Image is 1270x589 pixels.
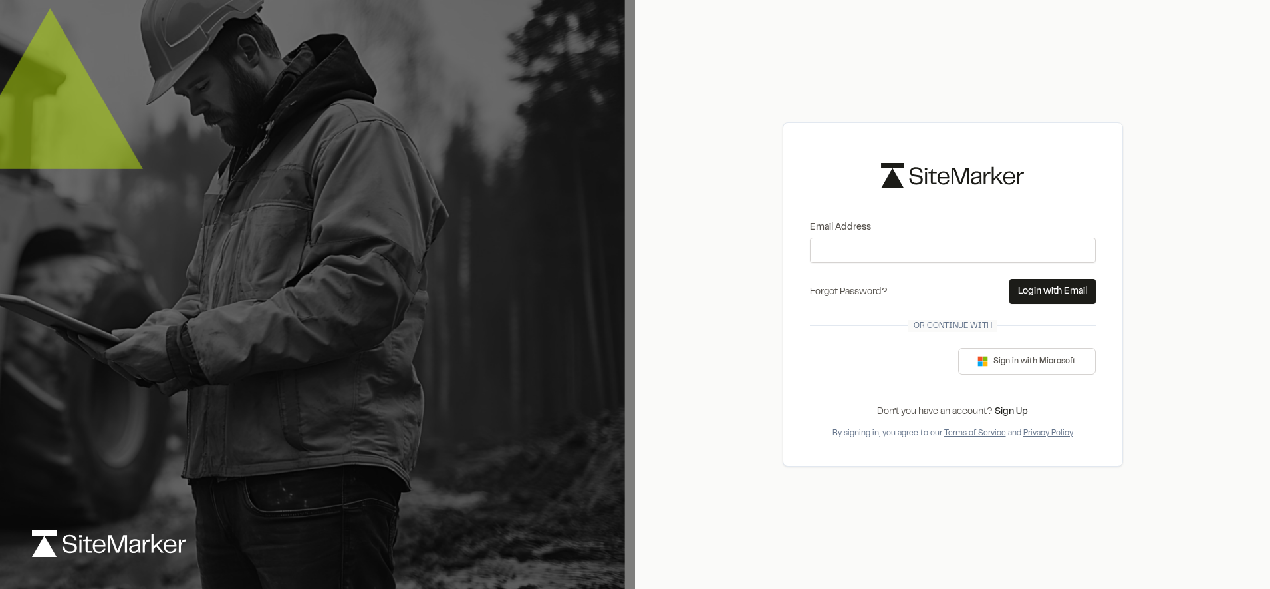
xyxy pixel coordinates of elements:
img: logo-black-rebrand.svg [881,163,1024,188]
iframe: Botón de Acceder con Google [803,347,943,376]
button: Terms of Service [944,427,1006,439]
a: Forgot Password? [810,288,888,296]
a: Sign Up [995,408,1028,416]
label: Email Address [810,220,1096,235]
button: Sign in with Microsoft [958,348,1096,375]
button: Privacy Policy [1023,427,1073,439]
img: logo-white-rebrand.svg [32,530,186,557]
span: Or continue with [908,320,997,332]
div: Don’t you have an account? [810,405,1096,419]
button: Login with Email [1009,279,1096,304]
div: By signing in, you agree to our and [810,427,1096,439]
